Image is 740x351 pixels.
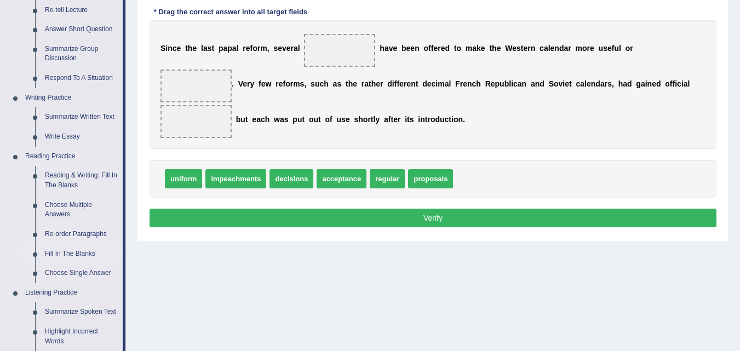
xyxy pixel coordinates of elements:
[427,115,430,124] b: r
[269,169,313,188] span: decisions
[432,79,436,88] b: c
[627,79,632,88] b: d
[595,79,600,88] b: d
[291,44,294,53] b: r
[40,127,123,147] a: Write Essay
[280,115,284,124] b: a
[392,79,394,88] b: i
[513,79,518,88] b: c
[279,79,283,88] b: e
[40,107,123,127] a: Summarize Written Text
[535,79,540,88] b: n
[587,79,591,88] b: e
[371,79,376,88] b: h
[247,79,250,88] b: r
[684,79,688,88] b: a
[265,115,270,124] b: h
[261,79,266,88] b: e
[165,169,202,188] span: uniform
[433,44,438,53] b: e
[568,44,571,53] b: r
[333,79,337,88] b: a
[371,115,374,124] b: t
[40,195,123,225] a: Choose Multiple Answers
[177,44,181,53] b: e
[337,115,342,124] b: u
[431,115,435,124] b: o
[441,44,445,53] b: e
[364,79,369,88] b: a
[408,169,453,188] span: proposals
[614,44,619,53] b: u
[384,115,388,124] b: a
[337,79,341,88] b: s
[160,70,232,102] span: Drop target
[232,44,237,53] b: a
[330,115,332,124] b: f
[253,44,257,53] b: o
[445,44,450,53] b: d
[211,44,214,53] b: t
[540,44,544,53] b: c
[273,44,278,53] b: s
[410,44,415,53] b: e
[294,44,298,53] b: a
[284,115,289,124] b: s
[324,79,329,88] b: h
[435,79,438,88] b: i
[168,44,173,53] b: n
[612,44,615,53] b: f
[564,44,568,53] b: a
[309,115,314,124] b: o
[630,44,633,53] b: r
[618,79,623,88] b: h
[460,79,463,88] b: r
[554,44,559,53] b: n
[527,44,530,53] b: r
[416,79,418,88] b: t
[375,115,380,124] b: y
[645,79,647,88] b: i
[223,44,227,53] b: a
[315,79,320,88] b: u
[491,79,495,88] b: e
[368,115,370,124] b: r
[449,115,451,124] b: t
[477,44,481,53] b: k
[150,209,716,227] button: Verify
[300,79,305,88] b: s
[424,44,429,53] b: o
[20,147,123,166] a: Reading Practice
[415,44,420,53] b: n
[40,302,123,322] a: Summarize Spoken Text
[422,79,427,88] b: d
[438,44,440,53] b: r
[523,44,527,53] b: e
[584,79,587,88] b: l
[476,79,481,88] b: h
[283,79,285,88] b: f
[243,79,247,88] b: e
[656,79,661,88] b: d
[286,44,291,53] b: e
[40,225,123,244] a: Re-order Paragraphs
[397,79,399,88] b: f
[641,79,645,88] b: a
[401,44,406,53] b: b
[404,79,406,88] b: r
[208,44,212,53] b: s
[549,79,554,88] b: S
[576,44,582,53] b: m
[346,115,350,124] b: e
[440,115,445,124] b: u
[203,44,208,53] b: a
[317,169,366,188] span: acceptance
[435,115,440,124] b: d
[380,79,383,88] b: r
[548,44,550,53] b: l
[385,44,389,53] b: a
[237,44,239,53] b: l
[428,44,431,53] b: f
[192,44,197,53] b: e
[554,79,559,88] b: o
